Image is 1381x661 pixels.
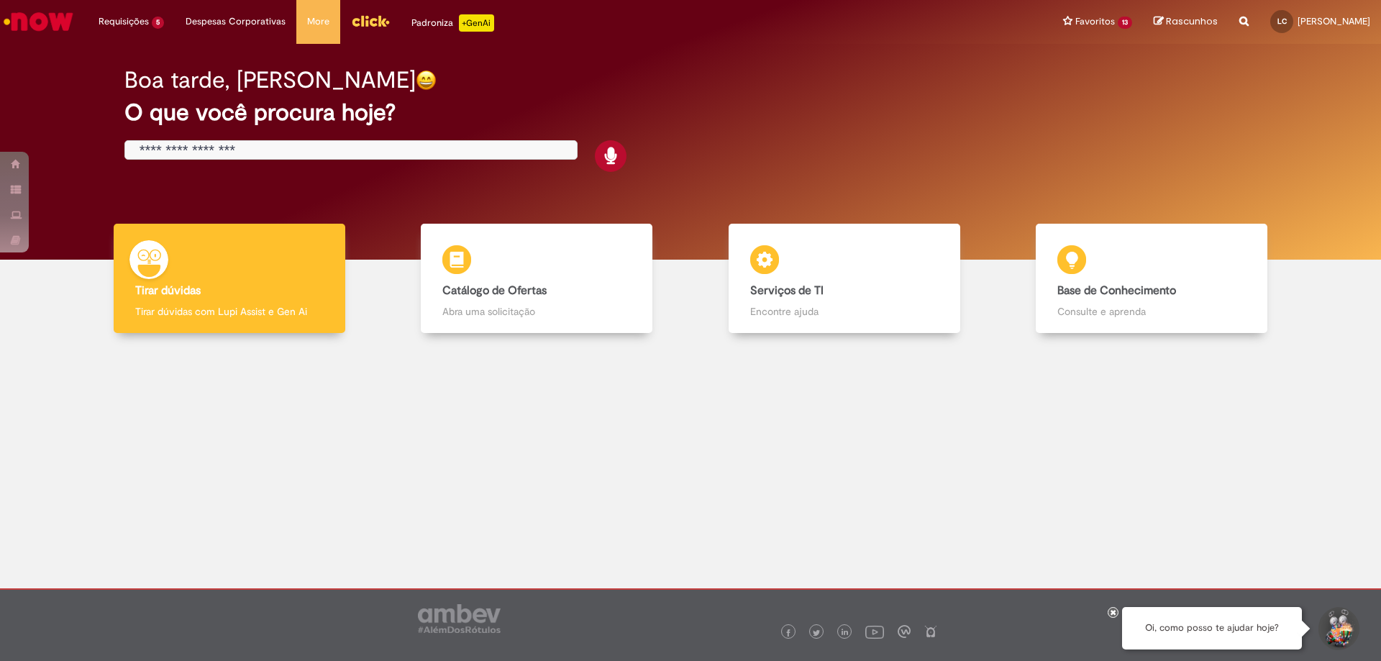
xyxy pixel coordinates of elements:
a: Serviços de TI Encontre ajuda [690,224,998,334]
div: Oi, como posso te ajudar hoje? [1122,607,1302,649]
img: logo_footer_facebook.png [785,629,792,637]
img: ServiceNow [1,7,76,36]
img: click_logo_yellow_360x200.png [351,10,390,32]
img: logo_footer_twitter.png [813,629,820,637]
b: Base de Conhecimento [1057,283,1176,298]
a: Base de Conhecimento Consulte e aprenda [998,224,1306,334]
a: Catálogo de Ofertas Abra uma solicitação [383,224,691,334]
b: Tirar dúvidas [135,283,201,298]
span: Requisições [99,14,149,29]
h2: Boa tarde, [PERSON_NAME] [124,68,416,93]
span: More [307,14,329,29]
p: +GenAi [459,14,494,32]
span: LC [1277,17,1287,26]
p: Abra uma solicitação [442,304,631,319]
p: Encontre ajuda [750,304,939,319]
b: Catálogo de Ofertas [442,283,547,298]
div: Padroniza [411,14,494,32]
img: happy-face.png [416,70,437,91]
p: Consulte e aprenda [1057,304,1246,319]
p: Tirar dúvidas com Lupi Assist e Gen Ai [135,304,324,319]
span: Despesas Corporativas [186,14,286,29]
span: 13 [1118,17,1132,29]
img: logo_footer_youtube.png [865,622,884,641]
img: logo_footer_linkedin.png [842,629,849,637]
button: Iniciar Conversa de Suporte [1316,607,1359,650]
img: logo_footer_ambev_rotulo_gray.png [418,604,501,633]
a: Rascunhos [1154,15,1218,29]
b: Serviços de TI [750,283,824,298]
img: logo_footer_workplace.png [898,625,911,638]
img: logo_footer_naosei.png [924,625,937,638]
span: 5 [152,17,164,29]
span: Rascunhos [1166,14,1218,28]
h2: O que você procura hoje? [124,100,1257,125]
a: Tirar dúvidas Tirar dúvidas com Lupi Assist e Gen Ai [76,224,383,334]
span: Favoritos [1075,14,1115,29]
span: [PERSON_NAME] [1298,15,1370,27]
